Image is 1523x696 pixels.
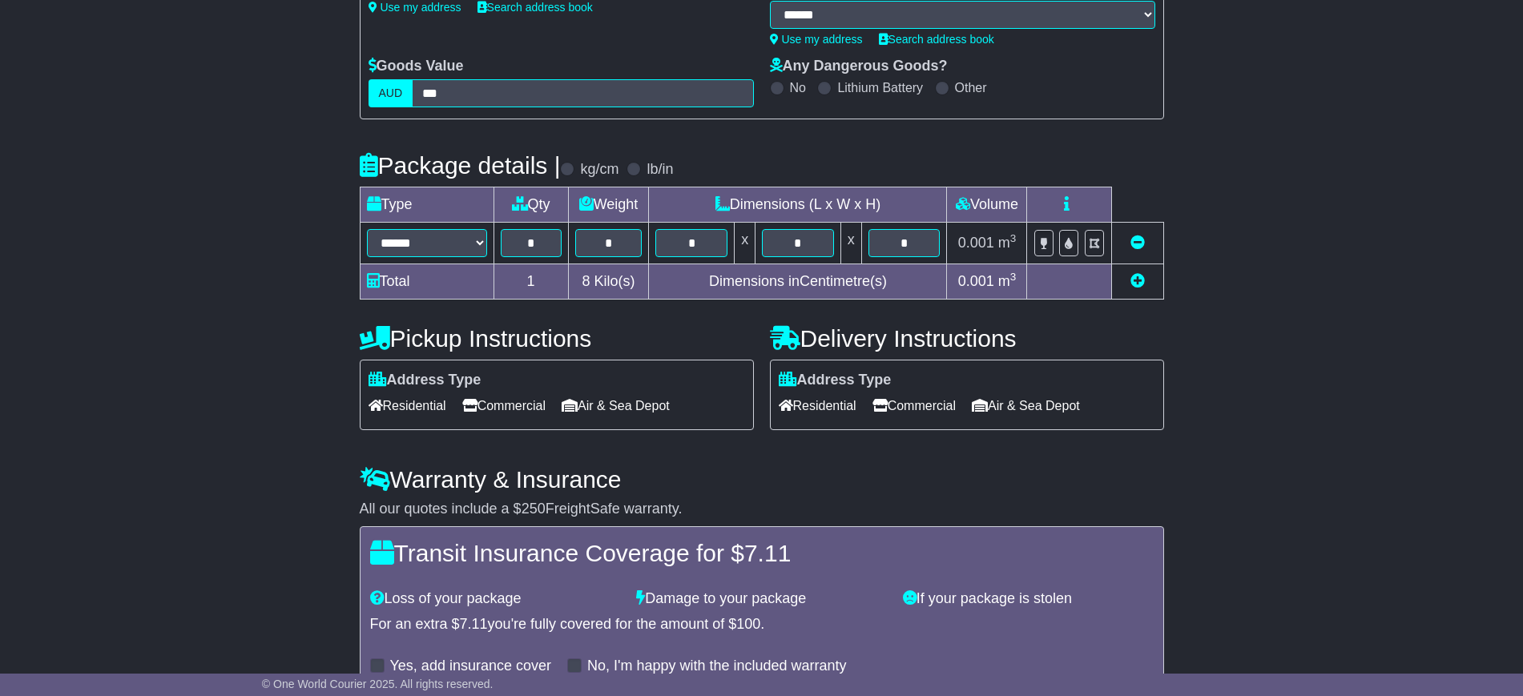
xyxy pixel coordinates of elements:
[744,540,791,566] span: 7.11
[1130,273,1145,289] a: Add new item
[972,393,1080,418] span: Air & Sea Depot
[837,80,923,95] label: Lithium Battery
[895,590,1162,608] div: If your package is stolen
[955,80,987,95] label: Other
[779,393,856,418] span: Residential
[872,393,956,418] span: Commercial
[998,273,1017,289] span: m
[947,187,1027,223] td: Volume
[582,273,590,289] span: 8
[1130,235,1145,251] a: Remove this item
[568,187,649,223] td: Weight
[369,393,446,418] span: Residential
[840,223,861,264] td: x
[628,590,895,608] div: Damage to your package
[369,1,461,14] a: Use my address
[779,372,892,389] label: Address Type
[370,540,1154,566] h4: Transit Insurance Coverage for $
[735,223,755,264] td: x
[649,187,947,223] td: Dimensions (L x W x H)
[522,501,546,517] span: 250
[262,678,494,690] span: © One World Courier 2025. All rights reserved.
[649,264,947,300] td: Dimensions in Centimetre(s)
[370,616,1154,634] div: For an extra $ you're fully covered for the amount of $ .
[494,264,568,300] td: 1
[587,658,847,675] label: No, I'm happy with the included warranty
[736,616,760,632] span: 100
[568,264,649,300] td: Kilo(s)
[369,58,464,75] label: Goods Value
[1010,271,1017,283] sup: 3
[369,79,413,107] label: AUD
[1010,232,1017,244] sup: 3
[369,372,481,389] label: Address Type
[462,393,546,418] span: Commercial
[494,187,568,223] td: Qty
[360,501,1164,518] div: All our quotes include a $ FreightSafe warranty.
[879,33,994,46] a: Search address book
[580,161,618,179] label: kg/cm
[770,325,1164,352] h4: Delivery Instructions
[460,616,488,632] span: 7.11
[477,1,593,14] a: Search address book
[360,187,494,223] td: Type
[390,658,551,675] label: Yes, add insurance cover
[958,273,994,289] span: 0.001
[362,590,629,608] div: Loss of your package
[360,264,494,300] td: Total
[998,235,1017,251] span: m
[770,33,863,46] a: Use my address
[360,325,754,352] h4: Pickup Instructions
[647,161,673,179] label: lb/in
[562,393,670,418] span: Air & Sea Depot
[958,235,994,251] span: 0.001
[360,152,561,179] h4: Package details |
[790,80,806,95] label: No
[360,466,1164,493] h4: Warranty & Insurance
[770,58,948,75] label: Any Dangerous Goods?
